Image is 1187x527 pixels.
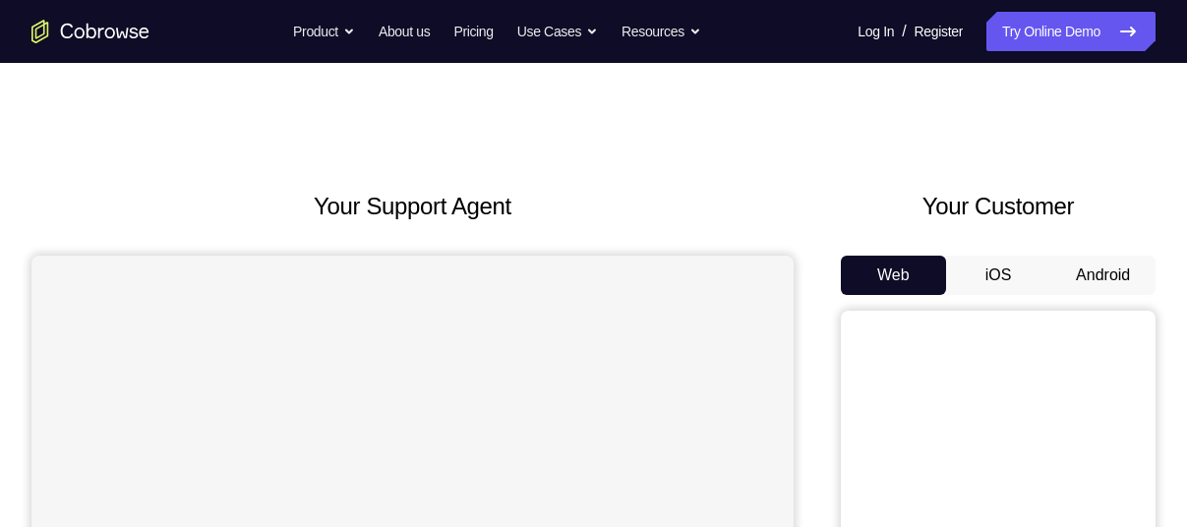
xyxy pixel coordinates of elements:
[946,256,1051,295] button: iOS
[517,12,598,51] button: Use Cases
[841,189,1156,224] h2: Your Customer
[379,12,430,51] a: About us
[841,256,946,295] button: Web
[293,12,355,51] button: Product
[986,12,1156,51] a: Try Online Demo
[915,12,963,51] a: Register
[453,12,493,51] a: Pricing
[858,12,894,51] a: Log In
[31,20,149,43] a: Go to the home page
[622,12,701,51] button: Resources
[902,20,906,43] span: /
[1050,256,1156,295] button: Android
[31,189,794,224] h2: Your Support Agent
